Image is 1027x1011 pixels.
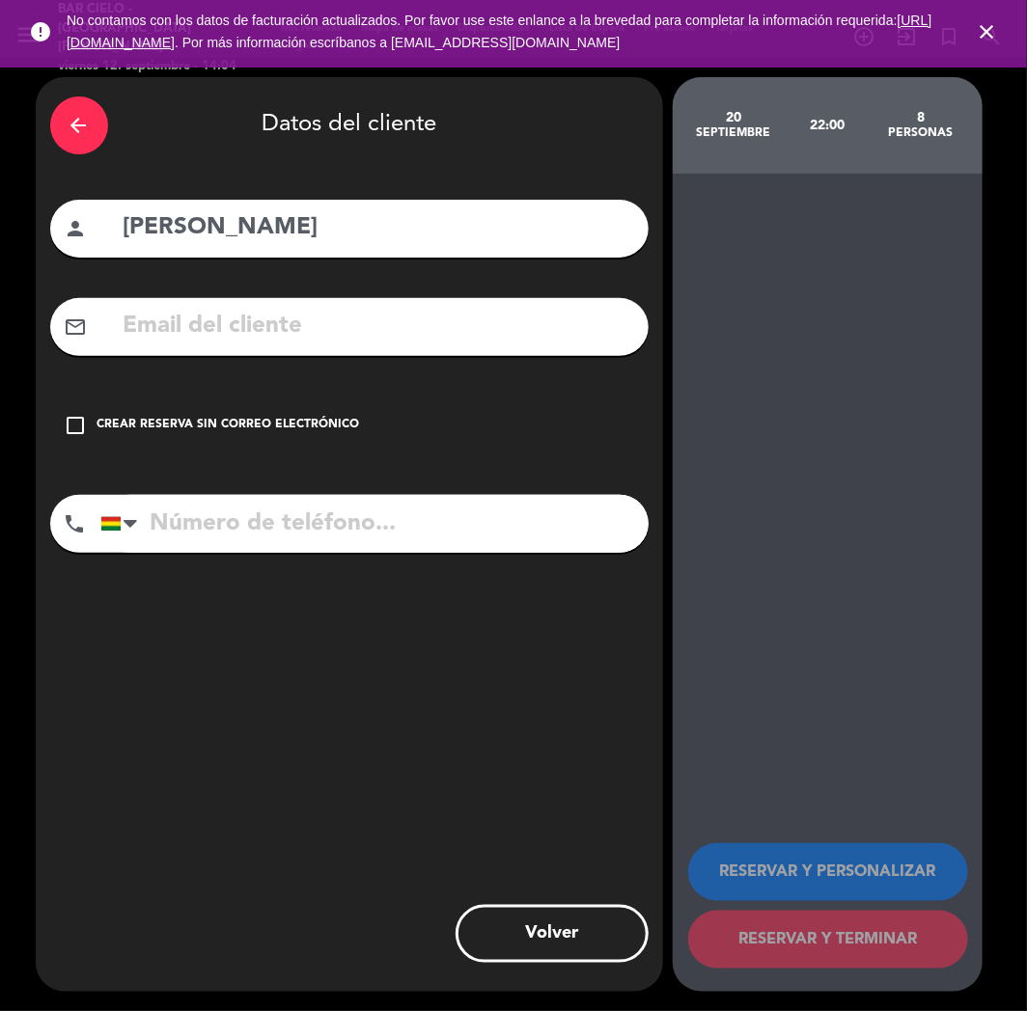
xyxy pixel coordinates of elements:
[780,92,874,159] div: 22:00
[50,92,649,159] div: Datos del cliente
[175,35,620,50] a: . Por más información escríbanos a [EMAIL_ADDRESS][DOMAIN_NAME]
[68,114,91,137] i: arrow_back
[64,512,87,535] i: phone
[122,307,634,346] input: Email del cliente
[97,416,360,435] div: Crear reserva sin correo electrónico
[456,905,649,963] button: Volver
[65,414,88,437] i: check_box_outline_blank
[688,843,968,901] button: RESERVAR Y PERSONALIZAR
[874,110,967,125] div: 8
[975,20,998,43] i: close
[65,315,88,339] i: mail_outline
[688,911,968,969] button: RESERVAR Y TERMINAR
[29,20,52,43] i: error
[100,495,649,553] input: Número de teléfono...
[65,217,88,240] i: person
[687,110,781,125] div: 20
[67,13,932,50] span: No contamos con los datos de facturación actualizados. Por favor use este enlance a la brevedad p...
[122,208,634,248] input: Nombre del cliente
[101,496,146,552] div: Bolivia: +591
[874,125,967,141] div: personas
[67,13,932,50] a: [URL][DOMAIN_NAME]
[687,125,781,141] div: septiembre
